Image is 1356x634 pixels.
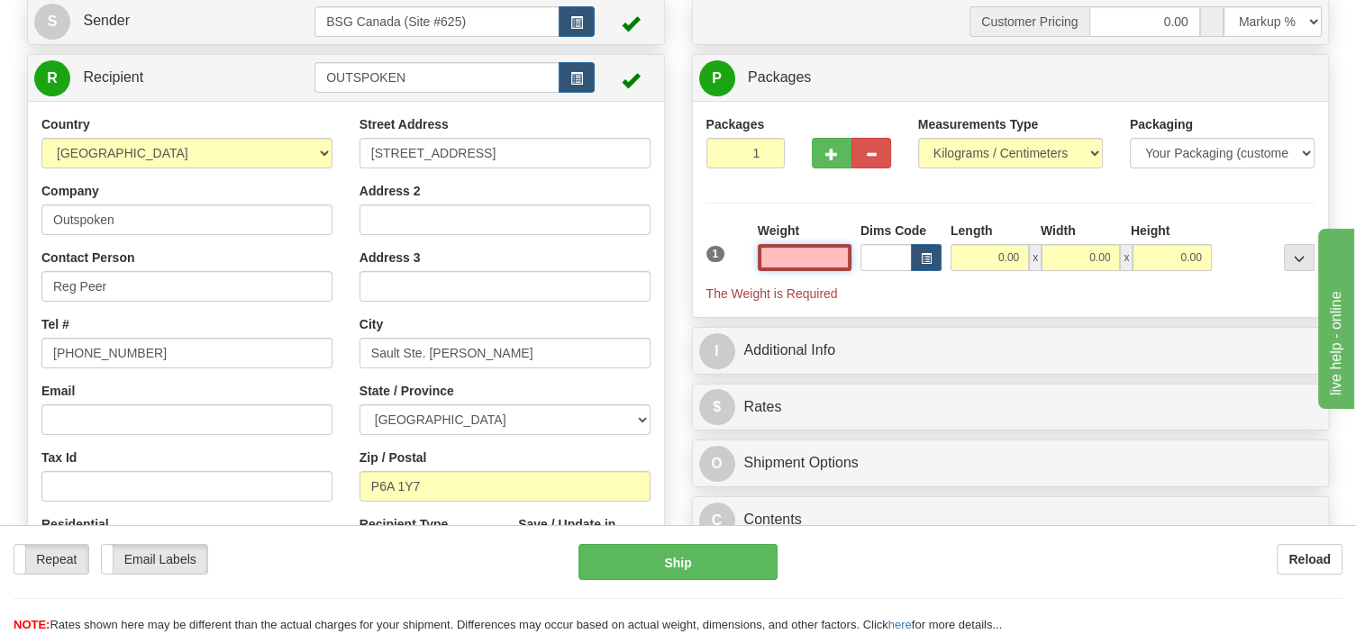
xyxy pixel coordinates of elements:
span: Recipient [83,69,143,85]
label: Packages [706,115,765,133]
a: here [888,618,912,631]
label: Company [41,182,99,200]
label: Street Address [359,115,449,133]
span: NOTE: [14,618,50,631]
span: O [699,446,735,482]
label: Email Labels [102,545,207,574]
div: live help - online [14,11,167,32]
label: Email [41,382,75,400]
label: Address 3 [359,249,421,267]
span: Sender [83,13,130,28]
label: Height [1131,222,1170,240]
label: Packaging [1130,115,1193,133]
label: Tax Id [41,448,77,466]
span: Customer Pricing [969,6,1088,37]
label: Address 2 [359,182,421,200]
label: Zip / Postal [359,448,427,466]
a: S Sender [34,3,314,40]
input: Enter a location [359,138,651,168]
span: x [1120,244,1133,271]
span: R [34,60,70,96]
div: ... [1284,244,1315,271]
label: Tel # [41,315,69,333]
a: OShipment Options [699,445,1323,482]
label: Recipient Type [359,515,449,533]
a: P Packages [699,59,1323,96]
button: Ship [578,544,778,580]
label: City [359,315,383,333]
a: R Recipient [34,59,284,96]
a: IAdditional Info [699,332,1323,369]
span: x [1029,244,1042,271]
a: CContents [699,502,1323,539]
label: Dims Code [860,222,926,240]
label: State / Province [359,382,454,400]
label: Country [41,115,90,133]
b: Reload [1288,552,1331,566]
label: Contact Person [41,249,134,267]
iframe: chat widget [1315,225,1354,409]
input: Sender Id [314,6,560,37]
span: P [699,60,735,96]
input: Recipient Id [314,62,560,93]
button: Reload [1277,544,1342,575]
label: Save / Update in Address Book [518,515,650,551]
label: Residential [41,515,109,533]
label: Measurements Type [918,115,1039,133]
span: Packages [748,69,811,85]
label: Repeat [14,545,88,574]
span: C [699,503,735,539]
span: The Weight is Required [706,286,838,301]
label: Weight [758,222,799,240]
span: I [699,333,735,369]
span: $ [699,389,735,425]
a: $Rates [699,389,1323,426]
span: S [34,4,70,40]
label: Width [1041,222,1076,240]
span: 1 [706,246,725,262]
label: Length [951,222,993,240]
